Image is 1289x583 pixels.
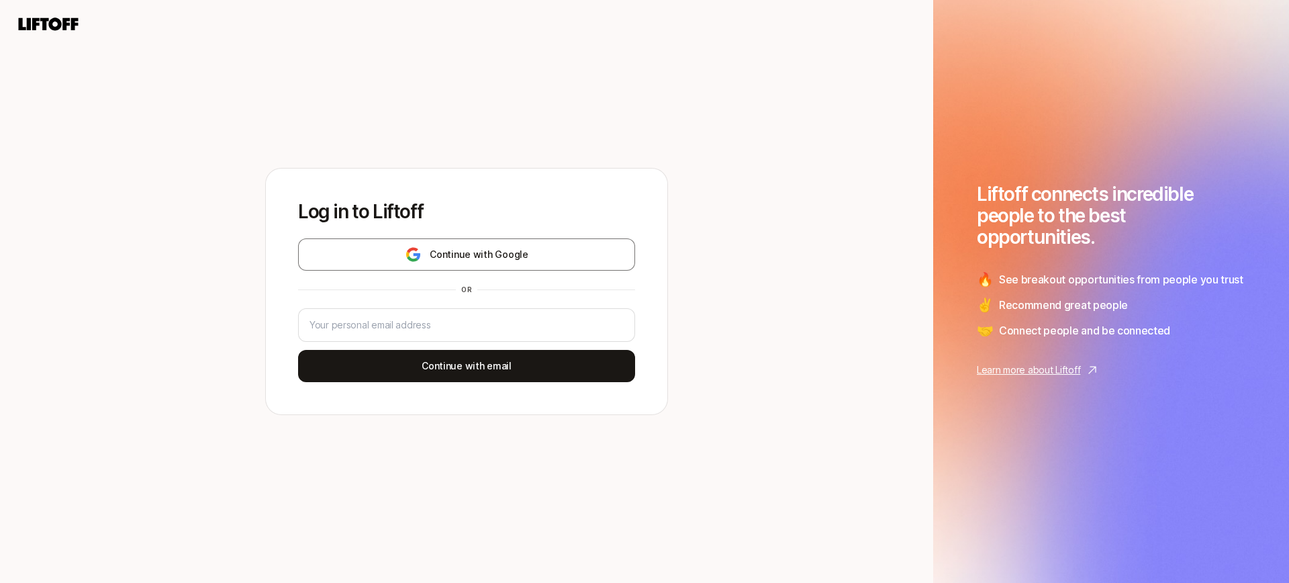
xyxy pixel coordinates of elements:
[309,317,624,333] input: Your personal email address
[298,201,635,222] p: Log in to Liftoff
[298,238,635,271] button: Continue with Google
[977,183,1245,248] h1: Liftoff connects incredible people to the best opportunities.
[405,246,422,263] img: google-logo
[456,284,477,295] div: or
[977,269,994,289] span: 🔥
[999,322,1170,339] span: Connect people and be connected
[977,362,1245,378] a: Learn more about Liftoff
[298,350,635,382] button: Continue with email
[977,295,994,315] span: ✌️
[999,271,1243,288] span: See breakout opportunities from people you trust
[977,320,994,341] span: 🤝
[977,362,1080,378] p: Learn more about Liftoff
[999,296,1128,314] span: Recommend great people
